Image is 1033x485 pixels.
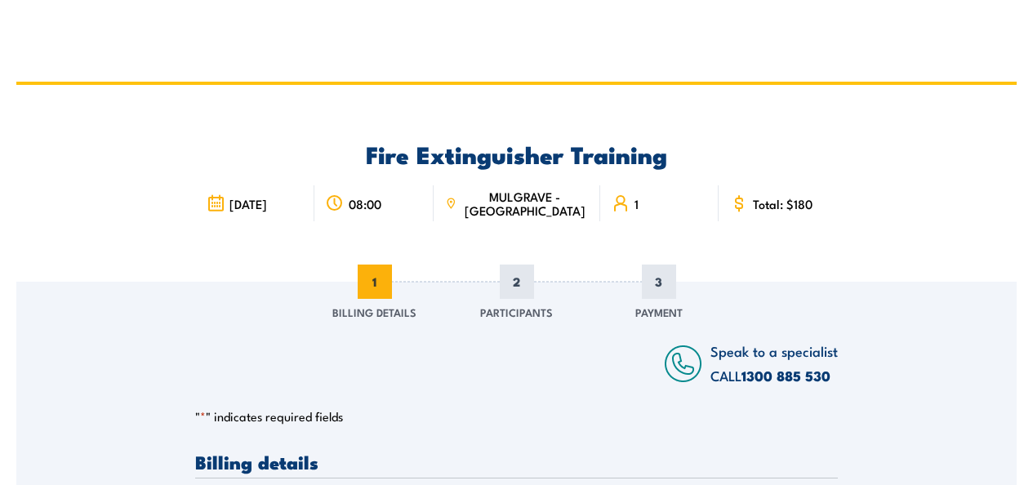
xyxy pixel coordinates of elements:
[195,408,838,425] p: " " indicates required fields
[753,197,813,211] span: Total: $180
[480,304,553,320] span: Participants
[332,304,416,320] span: Billing Details
[195,452,838,471] h3: Billing details
[461,189,589,217] span: MULGRAVE - [GEOGRAPHIC_DATA]
[229,197,267,211] span: [DATE]
[195,143,838,164] h2: Fire Extinguisher Training
[500,265,534,299] span: 2
[642,265,676,299] span: 3
[634,197,639,211] span: 1
[635,304,683,320] span: Payment
[358,265,392,299] span: 1
[741,365,830,386] a: 1300 885 530
[710,340,838,385] span: Speak to a specialist CALL
[349,197,381,211] span: 08:00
